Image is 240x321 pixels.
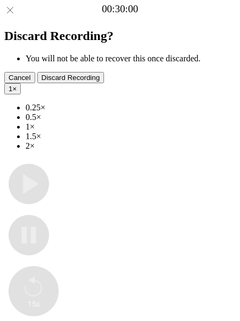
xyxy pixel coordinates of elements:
[26,141,236,151] li: 2×
[26,132,236,141] li: 1.5×
[4,72,35,83] button: Cancel
[26,103,236,113] li: 0.25×
[9,85,12,93] span: 1
[4,29,236,43] h2: Discard Recording?
[37,72,105,83] button: Discard Recording
[4,83,21,94] button: 1×
[26,54,236,63] li: You will not be able to recover this once discarded.
[26,113,236,122] li: 0.5×
[102,3,138,15] a: 00:30:00
[26,122,236,132] li: 1×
